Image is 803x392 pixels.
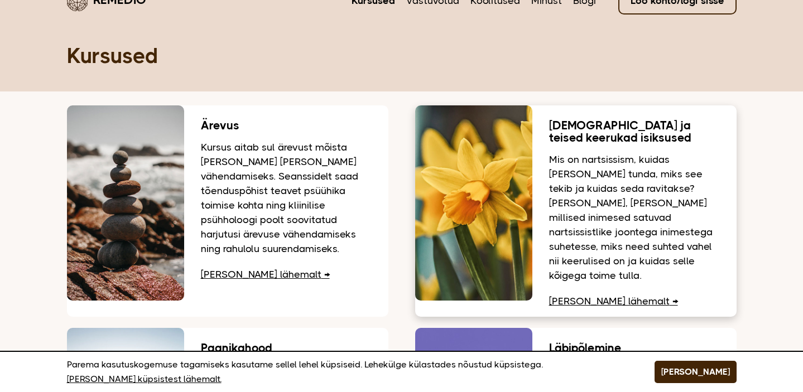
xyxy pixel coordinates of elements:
h1: Kursused [67,42,737,69]
h3: Läbipõlemine [549,342,720,354]
a: [PERSON_NAME] lähemalt [201,269,330,280]
img: Rannas teineteise peale hoolikalt laotud kivid, mis hoiavad tasakaalu [67,105,184,301]
p: Parema kasutuskogemuse tagamiseks kasutame sellel lehel küpsiseid. Lehekülge külastades nõustud k... [67,357,627,386]
h3: Ärevus [201,119,372,132]
p: Kursus aitab sul ärevust mõista [PERSON_NAME] [PERSON_NAME] vähendamiseks. Seanssidelt saad tõend... [201,140,372,256]
h3: [DEMOGRAPHIC_DATA] ja teised keerukad isiksused [549,119,720,144]
p: Mis on nartsissism, kuidas [PERSON_NAME] tunda, miks see tekib ja kuidas seda ravitakse? [PERSON_... [549,152,720,283]
a: [PERSON_NAME] küpsistest lähemalt. [67,372,222,386]
a: [PERSON_NAME] lähemalt [549,296,678,307]
img: Nartsissid [415,105,532,301]
button: [PERSON_NAME] [655,361,737,383]
h3: Paanikahood [201,342,372,354]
